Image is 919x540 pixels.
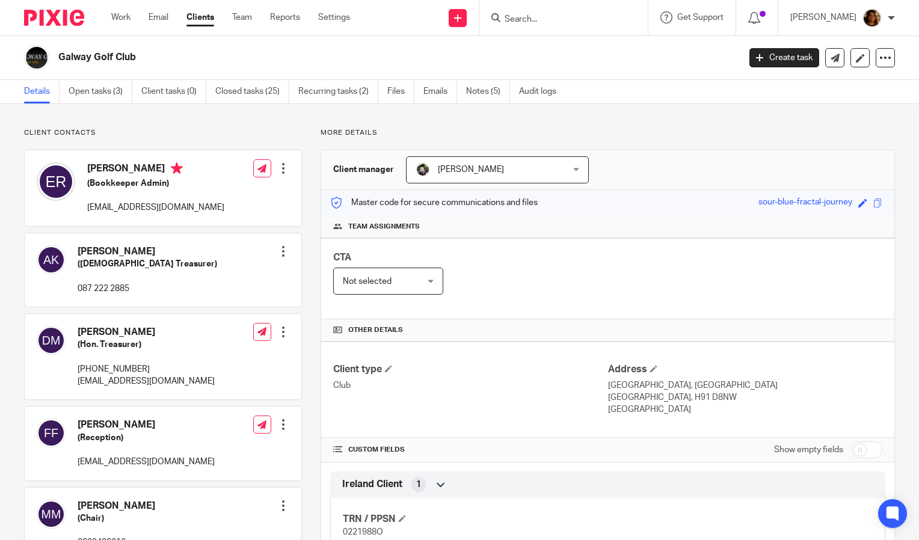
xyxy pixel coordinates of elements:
span: 1 [416,479,421,491]
a: Notes (5) [466,80,510,103]
p: [EMAIL_ADDRESS][DOMAIN_NAME] [87,201,224,213]
a: Reports [270,11,300,23]
div: sour-blue-fractal-journey [758,196,852,210]
img: Arvinder.jpeg [862,8,882,28]
h4: Client type [333,363,607,376]
a: Team [232,11,252,23]
h4: [PERSON_NAME] [78,419,215,431]
h5: (Hon. Treasurer) [78,339,215,351]
p: [PERSON_NAME] [790,11,856,23]
a: Details [24,80,60,103]
p: [GEOGRAPHIC_DATA], [GEOGRAPHIC_DATA] [608,379,882,391]
i: Primary [171,162,183,174]
h4: [PERSON_NAME] [78,326,215,339]
img: Jade.jpeg [416,162,430,177]
p: [PHONE_NUMBER] [78,363,215,375]
p: Club [333,379,607,391]
h5: (Reception) [78,432,215,444]
h5: ([DEMOGRAPHIC_DATA] Treasurer) [78,258,217,270]
a: Email [149,11,168,23]
span: Get Support [677,13,724,22]
span: Other details [348,325,403,335]
a: Recurring tasks (2) [298,80,378,103]
span: CTA [333,253,351,262]
img: svg%3E [37,326,66,355]
p: [GEOGRAPHIC_DATA] [608,403,882,416]
a: Audit logs [519,80,565,103]
h3: Client manager [333,164,394,176]
a: Emails [423,80,457,103]
span: Team assignments [348,222,420,232]
a: Open tasks (3) [69,80,132,103]
img: svg%3E [37,245,66,274]
a: Client tasks (0) [141,80,206,103]
a: Settings [318,11,350,23]
p: More details [321,128,895,138]
a: Clients [186,11,214,23]
p: Master code for secure communications and files [330,197,538,209]
h4: TRN / PPSN [343,513,607,526]
span: 0221988O [343,528,383,536]
a: Work [111,11,131,23]
h4: [PERSON_NAME] [78,500,155,512]
a: Create task [749,48,819,67]
h4: CUSTOM FIELDS [333,445,607,455]
p: 087 222 2885 [78,283,217,295]
p: [EMAIL_ADDRESS][DOMAIN_NAME] [78,375,215,387]
h2: Galway Golf Club [58,51,597,64]
input: Search [503,14,612,25]
h4: Address [608,363,882,376]
img: svg%3E [37,419,66,447]
img: svg%3E [37,500,66,529]
p: [EMAIL_ADDRESS][DOMAIN_NAME] [78,456,215,468]
span: Not selected [343,277,392,286]
span: [PERSON_NAME] [438,165,504,174]
h4: [PERSON_NAME] [78,245,217,258]
span: Ireland Client [342,478,402,491]
h4: [PERSON_NAME] [87,162,224,177]
label: Show empty fields [774,444,843,456]
h5: (Bookkeeper Admin) [87,177,224,189]
a: Files [387,80,414,103]
h5: (Chair) [78,512,155,524]
img: Pixie [24,10,84,26]
a: Closed tasks (25) [215,80,289,103]
p: Client contacts [24,128,302,138]
img: svg%3E [37,162,75,201]
img: Logo.png [24,45,49,70]
p: [GEOGRAPHIC_DATA], H91 D8NW [608,391,882,403]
